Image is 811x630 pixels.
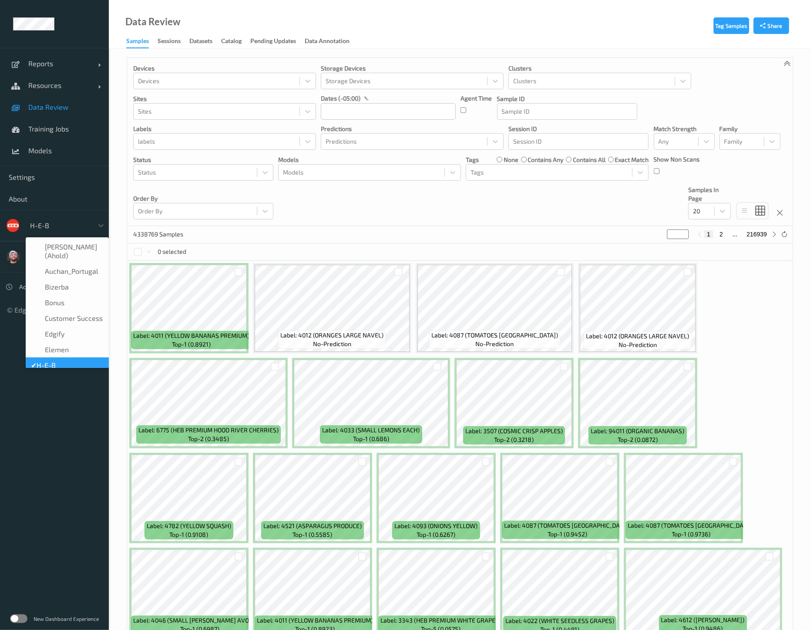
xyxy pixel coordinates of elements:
[672,530,710,539] span: top-1 (0.9736)
[133,64,316,73] p: Devices
[431,331,558,340] span: Label: 4087 (TOMATOES [GEOGRAPHIC_DATA])
[465,427,563,435] span: Label: 3507 (COSMIC CRISP APPLES)
[250,35,305,47] a: Pending Updates
[573,155,606,164] label: contains all
[495,435,534,444] span: top-2 (0.3218)
[505,617,614,625] span: Label: 4022 (WHITE SEEDLESS GRAPES)
[158,37,181,47] div: Sessions
[475,340,514,348] span: no-prediction
[133,194,273,203] p: Order By
[313,340,351,348] span: no-prediction
[466,155,479,164] p: Tags
[172,340,211,349] span: top-1 (0.8921)
[508,64,691,73] p: Clusters
[322,426,420,435] span: Label: 4033 (SMALL LEMONS EACH)
[528,155,564,164] label: contains any
[730,230,740,238] button: ...
[147,522,231,530] span: Label: 4782 (YELLOW SQUASH)
[654,125,715,133] p: Match Strength
[188,435,229,443] span: top-2 (0.3485)
[170,530,209,539] span: top-1 (0.9108)
[133,331,249,340] span: Label: 4011 (YELLOW BANANAS PREMIUM)
[586,332,690,340] span: Label: 4012 (ORANGES LARGE NAVEL)
[661,616,745,624] span: Label: 4612 ([PERSON_NAME])
[305,35,358,47] a: Data Annotation
[508,125,649,133] p: Session ID
[497,94,637,103] p: Sample ID
[263,522,362,530] span: Label: 4521 (ASPARAGUS PRODUCE)
[158,35,189,47] a: Sessions
[713,17,749,34] button: Tag Samples
[618,435,658,444] span: top-2 (0.0872)
[504,155,518,164] label: none
[133,155,273,164] p: Status
[280,331,384,340] span: Label: 4012 (ORANGES LARGE NAVEL)
[189,35,221,47] a: Datasets
[619,340,657,349] span: no-prediction
[158,247,187,256] p: 0 selected
[321,125,504,133] p: Predictions
[138,426,279,435] span: Label: 6775 (HEB PREMIUM HOOD RIVER CHERRIES)
[133,125,316,133] p: labels
[133,94,316,103] p: Sites
[720,125,781,133] p: Family
[628,521,754,530] span: Label: 4087 (TOMATOES [GEOGRAPHIC_DATA])
[221,35,250,47] a: Catalog
[380,616,501,625] span: Label: 3343 (HEB PREMIUM WHITE GRAPES)
[257,616,373,625] span: Label: 4011 (YELLOW BANANAS PREMIUM)
[133,230,199,239] p: 4338769 Samples
[250,37,296,47] div: Pending Updates
[321,64,504,73] p: Storage Devices
[591,427,685,435] span: Label: 94011 (ORGANIC BANANAS)
[615,155,649,164] label: exact match
[688,185,731,203] p: Samples In Page
[417,530,456,539] span: top-1 (0.6267)
[278,155,461,164] p: Models
[321,94,360,103] p: dates (-05:00)
[754,17,789,34] button: Share
[126,37,149,48] div: Samples
[125,17,180,26] div: Data Review
[126,35,158,48] a: Samples
[504,521,631,530] span: Label: 4087 (TOMATOES [GEOGRAPHIC_DATA])
[305,37,350,47] div: Data Annotation
[704,230,713,238] button: 1
[189,37,212,47] div: Datasets
[293,530,333,539] span: top-1 (0.5585)
[548,530,587,539] span: top-1 (0.9452)
[353,435,389,443] span: top-1 (0.686)
[461,94,492,103] p: Agent Time
[133,616,266,625] span: Label: 4046 (SMALL [PERSON_NAME] AVOCADO)
[744,230,770,238] button: 216939
[717,230,726,238] button: 2
[221,37,242,47] div: Catalog
[395,522,478,530] span: Label: 4093 (ONIONS YELLOW)
[654,155,700,164] p: Show Non Scans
